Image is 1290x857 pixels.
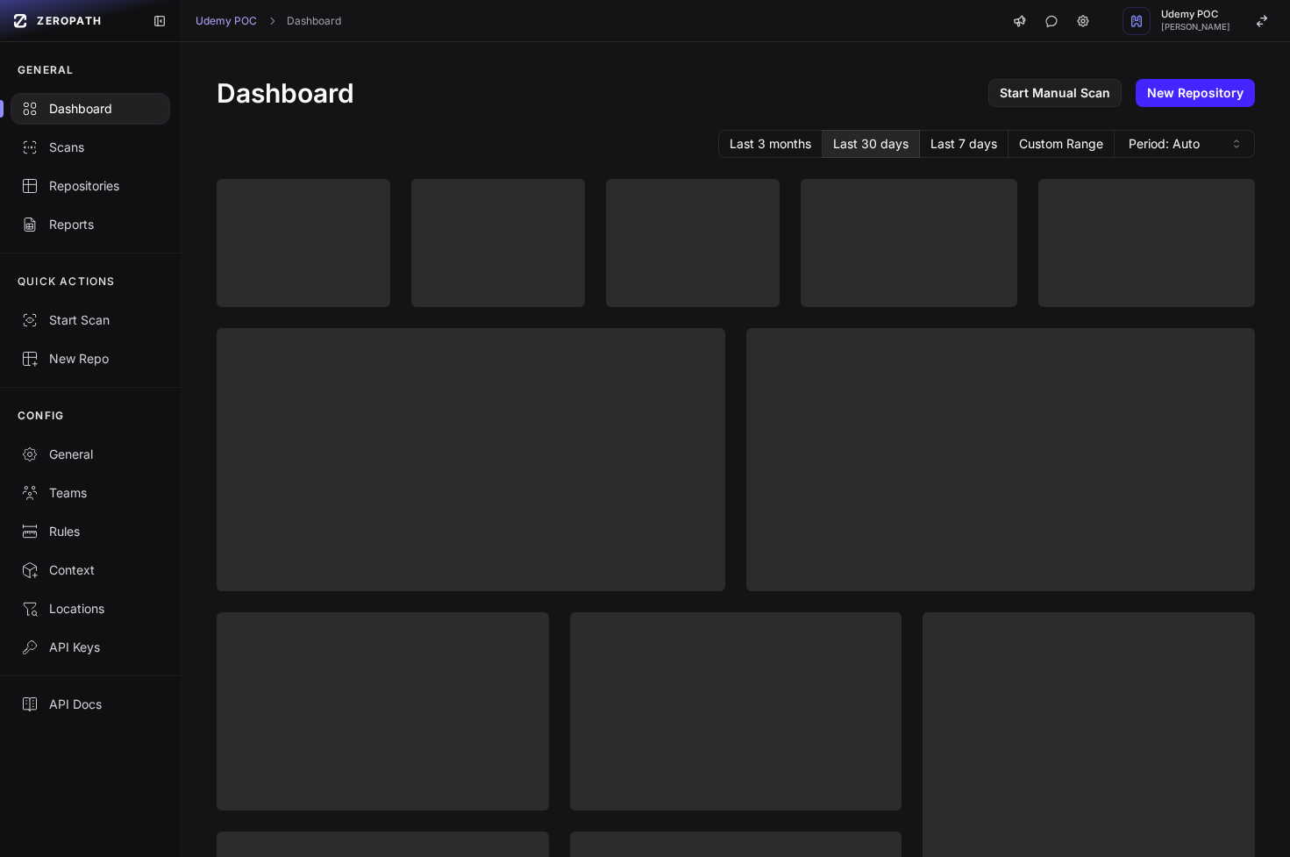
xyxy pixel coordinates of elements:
div: Locations [21,600,160,618]
div: Repositories [21,177,160,195]
nav: breadcrumb [196,14,341,28]
div: API Docs [21,696,160,713]
p: CONFIG [18,409,64,423]
button: Custom Range [1008,130,1115,158]
span: Period: Auto [1129,135,1200,153]
p: GENERAL [18,63,74,77]
div: Dashboard [21,100,160,118]
a: Udemy POC [196,14,257,28]
a: ZEROPATH [7,7,139,35]
button: Last 7 days [920,130,1008,158]
div: New Repo [21,350,160,368]
a: Dashboard [287,14,341,28]
div: Start Scan [21,311,160,329]
div: Context [21,561,160,579]
h1: Dashboard [217,77,354,109]
span: ZEROPATH [37,14,102,28]
div: General [21,446,160,463]
a: New Repository [1136,79,1255,107]
div: API Keys [21,639,160,656]
span: [PERSON_NAME] [1161,23,1230,32]
button: Last 3 months [718,130,823,158]
div: Scans [21,139,160,156]
button: Last 30 days [823,130,920,158]
a: Start Manual Scan [988,79,1122,107]
svg: caret sort, [1229,137,1244,151]
span: Udemy POC [1161,10,1230,19]
div: Teams [21,484,160,502]
div: Rules [21,523,160,540]
svg: chevron right, [266,15,278,27]
p: QUICK ACTIONS [18,275,116,289]
div: Reports [21,216,160,233]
